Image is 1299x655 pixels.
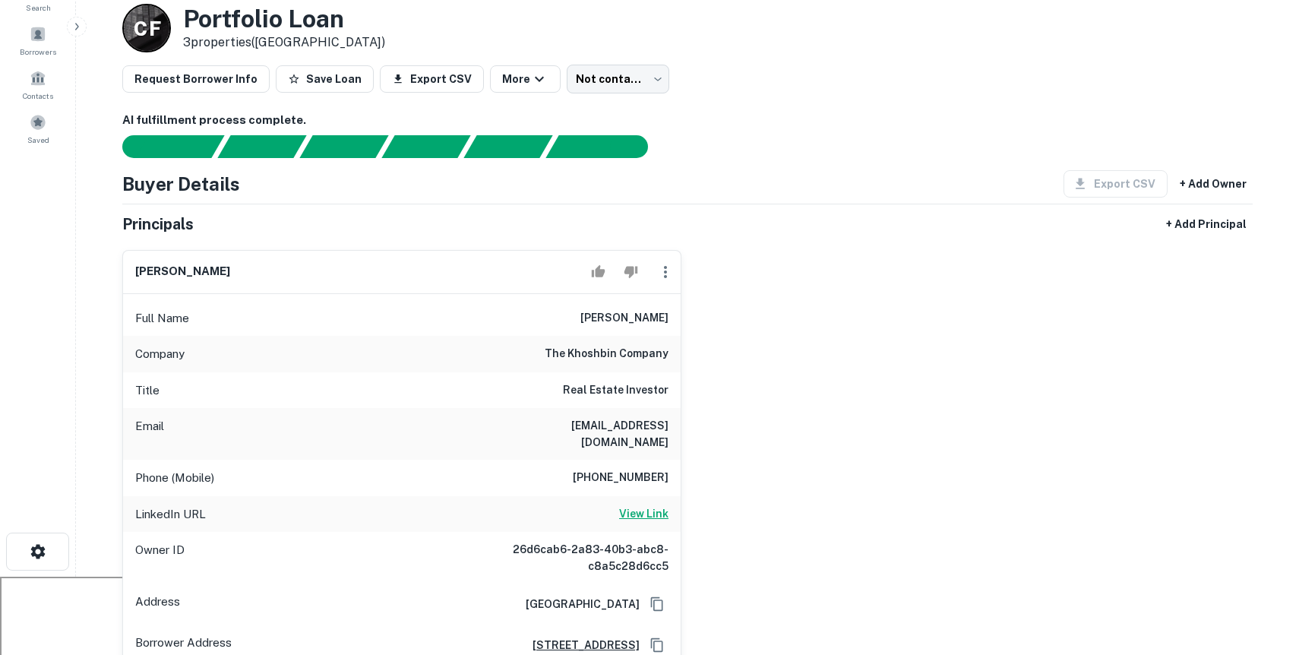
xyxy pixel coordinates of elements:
a: [STREET_ADDRESS] [520,637,640,653]
a: Borrowers [5,20,71,61]
p: Address [135,593,180,615]
button: + Add Principal [1160,210,1253,238]
h6: [EMAIL_ADDRESS][DOMAIN_NAME] [486,417,668,451]
p: Company [135,345,185,363]
button: More [490,65,561,93]
h6: [PERSON_NAME] [580,309,668,327]
h6: AI fulfillment process complete. [122,112,1253,129]
div: Documents found, AI parsing details... [299,135,388,158]
span: Saved [27,134,49,146]
button: Export CSV [380,65,484,93]
p: Full Name [135,309,189,327]
h6: Real Estate Investor [563,381,668,400]
iframe: Chat Widget [1223,533,1299,606]
a: C F [122,4,171,52]
h6: 26d6cab6-2a83-40b3-abc8-c8a5c28d6cc5 [486,541,668,574]
button: Request Borrower Info [122,65,270,93]
div: Not contacted [567,65,669,93]
a: Saved [5,108,71,149]
p: 3 properties ([GEOGRAPHIC_DATA]) [183,33,385,52]
span: Search [26,2,51,14]
h6: [PHONE_NUMBER] [573,469,668,487]
p: LinkedIn URL [135,505,206,524]
div: AI fulfillment process complete. [546,135,666,158]
h5: Principals [122,213,194,236]
div: Your request is received and processing... [217,135,306,158]
button: Copy Address [646,593,668,615]
p: Title [135,381,160,400]
p: Email [135,417,164,451]
div: Sending borrower request to AI... [104,135,218,158]
h6: [PERSON_NAME] [135,263,230,280]
h6: View Link [619,505,668,522]
p: Owner ID [135,541,185,574]
button: Accept [585,257,612,287]
button: Save Loan [276,65,374,93]
h6: [GEOGRAPHIC_DATA] [514,596,640,612]
a: Contacts [5,64,71,105]
button: + Add Owner [1174,170,1253,198]
span: Contacts [23,90,53,102]
span: Borrowers [20,46,56,58]
h3: Portfolio Loan [183,5,385,33]
div: Principals found, AI now looking for contact information... [381,135,470,158]
a: View Link [619,505,668,524]
h6: the khoshbin company [545,345,668,363]
div: Principals found, still searching for contact information. This may take time... [463,135,552,158]
h4: Buyer Details [122,170,240,198]
button: Reject [618,257,644,287]
p: C F [134,14,160,43]
p: Phone (Mobile) [135,469,214,487]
